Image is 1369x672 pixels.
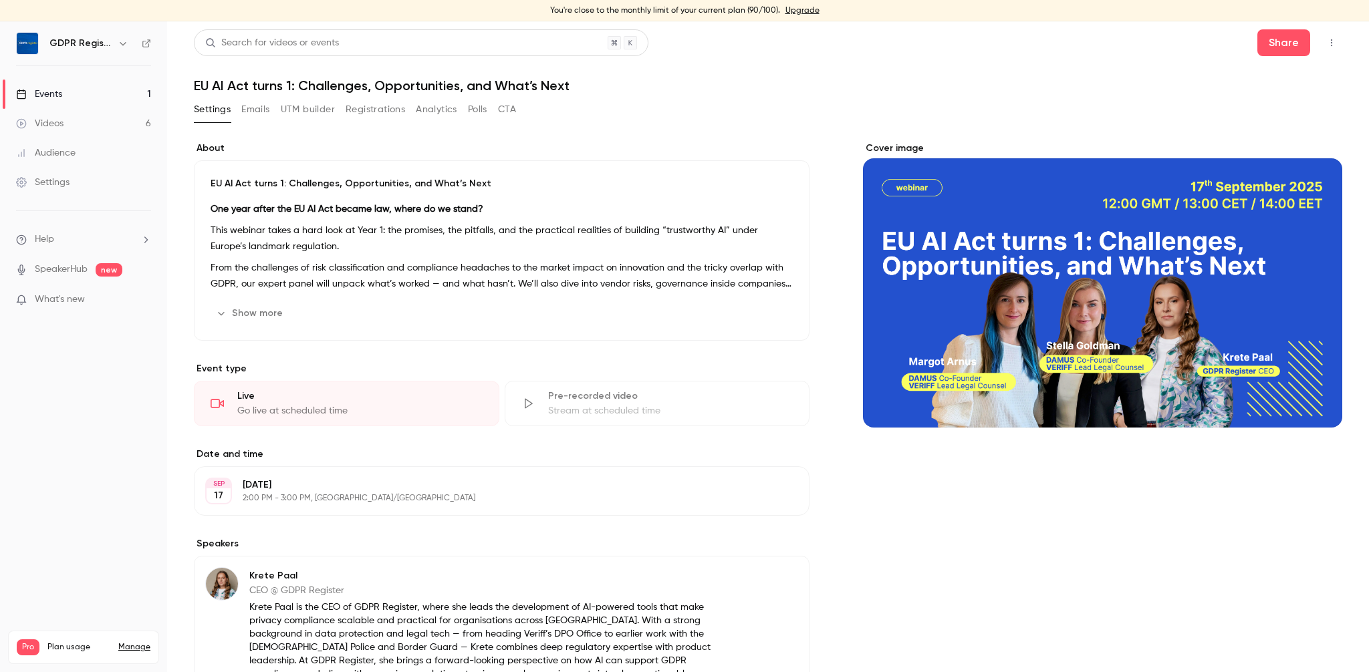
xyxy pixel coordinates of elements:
div: Stream at scheduled time [548,404,793,417]
p: From the challenges of risk classification and compliance headaches to the market impact on innov... [211,260,793,292]
div: Events [16,88,62,101]
div: Search for videos or events [205,36,339,50]
p: 2:00 PM - 3:00 PM, [GEOGRAPHIC_DATA]/[GEOGRAPHIC_DATA] [243,493,739,504]
p: Event type [194,362,810,375]
button: Show more [211,303,291,324]
span: new [96,263,122,277]
p: CEO @ GDPR Register [249,584,723,597]
button: UTM builder [281,99,335,120]
div: Pre-recorded videoStream at scheduled time [505,381,810,426]
h1: EU AI Act turns 1: Challenges, Opportunities, and What’s Next [194,77,1342,94]
div: Live [237,389,483,403]
div: SEP [207,479,231,488]
span: Help [35,232,54,246]
a: Manage [118,642,150,653]
div: Audience [16,146,76,160]
div: LiveGo live at scheduled time [194,381,499,426]
p: Krete Paal [249,569,723,582]
p: EU AI Act turns 1: Challenges, Opportunities, and What’s Next [211,177,793,190]
img: Krete Paal [206,568,238,600]
div: Go live at scheduled time [237,404,483,417]
div: Videos [16,117,64,130]
button: CTA [498,99,516,120]
a: SpeakerHub [35,263,88,277]
strong: One year after the EU AI Act became law, where do we stand? [211,204,483,214]
section: Cover image [863,142,1342,428]
a: Upgrade [785,5,820,16]
p: This webinar takes a hard look at Year 1: the promises, the pitfalls, and the practical realities... [211,222,793,255]
iframe: Noticeable Trigger [135,294,151,306]
div: Settings [16,176,70,189]
label: About [194,142,810,155]
button: Emails [241,99,269,120]
h6: GDPR Register [49,37,112,50]
li: help-dropdown-opener [16,232,151,246]
button: Analytics [416,99,457,120]
label: Cover image [863,142,1342,155]
span: What's new [35,293,85,307]
button: Settings [194,99,231,120]
div: Pre-recorded video [548,389,793,403]
button: Polls [468,99,487,120]
p: [DATE] [243,478,739,492]
span: Pro [17,639,39,655]
p: 17 [214,489,223,502]
label: Date and time [194,448,810,461]
label: Speakers [194,537,810,550]
button: Share [1257,29,1310,56]
button: Registrations [346,99,405,120]
span: Plan usage [47,642,110,653]
img: GDPR Register [17,33,38,54]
